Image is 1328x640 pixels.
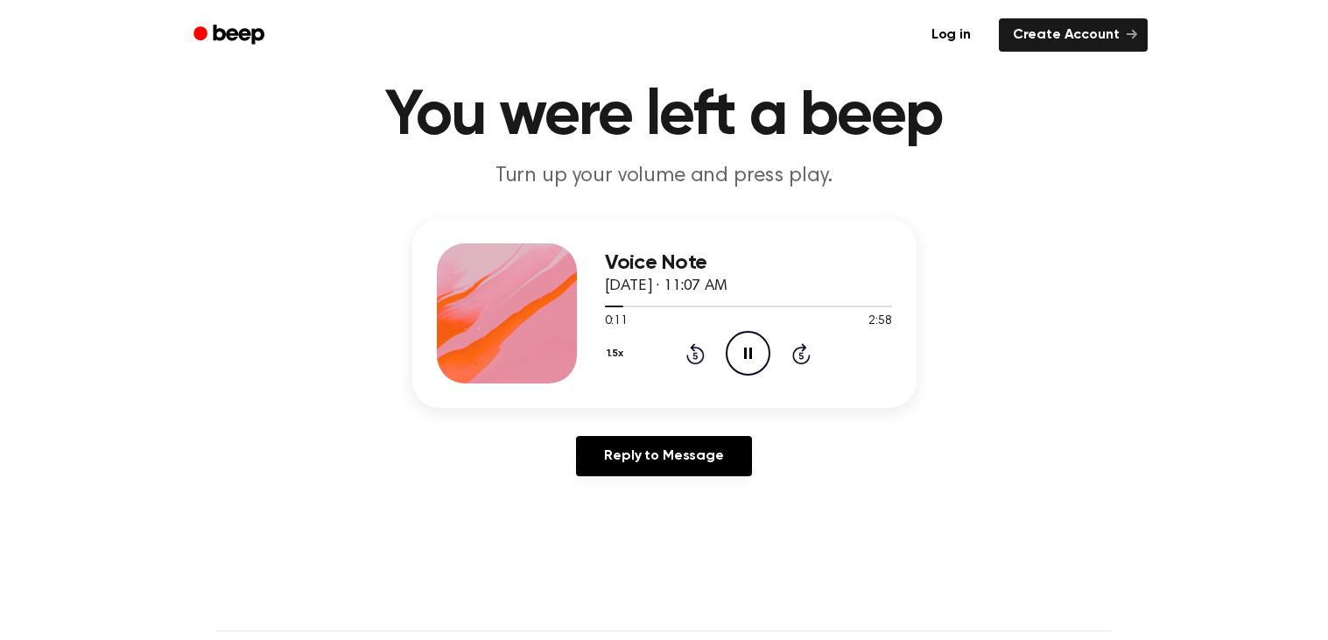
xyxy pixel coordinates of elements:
a: Beep [181,18,280,53]
p: Turn up your volume and press play. [328,162,1001,191]
a: Log in [914,15,988,55]
h3: Voice Note [605,251,892,275]
span: 0:11 [605,313,628,331]
a: Create Account [999,18,1148,52]
a: Reply to Message [576,436,751,476]
h1: You were left a beep [216,85,1113,148]
button: 1.5x [605,339,630,369]
span: 2:58 [868,313,891,331]
span: [DATE] · 11:07 AM [605,278,727,294]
